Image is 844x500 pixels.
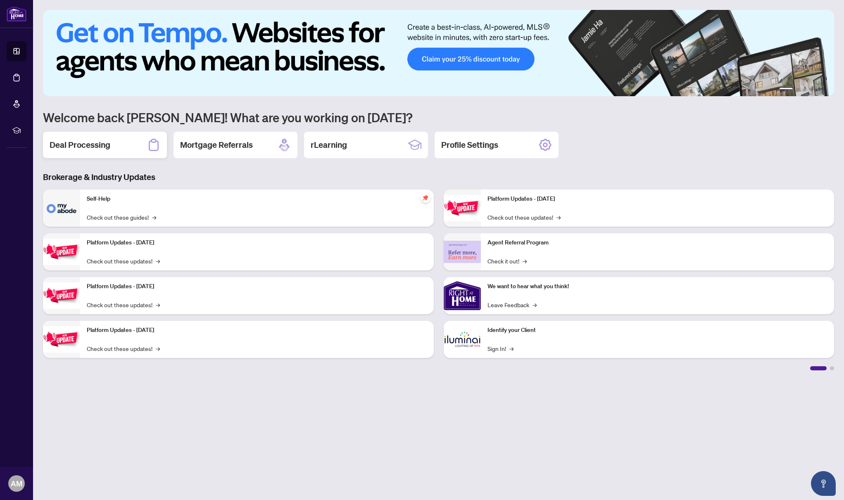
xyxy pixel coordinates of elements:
[533,300,537,309] span: →
[556,213,561,222] span: →
[87,194,427,204] p: Self-Help
[50,139,110,151] h2: Deal Processing
[43,326,80,352] img: Platform Updates - July 8, 2025
[509,344,514,353] span: →
[156,344,160,353] span: →
[87,213,156,222] a: Check out these guides!→
[816,88,819,91] button: 5
[7,6,26,21] img: logo
[43,109,834,125] h1: Welcome back [PERSON_NAME]! What are you working on [DATE]?
[43,190,80,227] img: Self-Help
[43,282,80,308] img: Platform Updates - July 21, 2025
[87,344,160,353] a: Check out these updates!→
[87,256,160,265] a: Check out these updates!→
[444,195,481,221] img: Platform Updates - June 23, 2025
[487,344,514,353] a: Sign In!→
[87,326,427,335] p: Platform Updates - [DATE]
[311,139,347,151] h2: rLearning
[87,238,427,247] p: Platform Updates - [DATE]
[487,213,561,222] a: Check out these updates!→
[444,321,481,358] img: Identify your Client
[487,326,828,335] p: Identify your Client
[809,88,813,91] button: 4
[43,239,80,265] img: Platform Updates - September 16, 2025
[87,282,427,291] p: Platform Updates - [DATE]
[523,256,527,265] span: →
[487,282,828,291] p: We want to hear what you think!
[180,139,253,151] h2: Mortgage Referrals
[152,213,156,222] span: →
[11,478,22,489] span: AM
[156,256,160,265] span: →
[803,88,806,91] button: 3
[87,300,160,309] a: Check out these updates!→
[444,241,481,263] img: Agent Referral Program
[156,300,160,309] span: →
[487,256,527,265] a: Check it out!→
[43,171,834,183] h3: Brokerage & Industry Updates
[421,193,430,203] span: pushpin
[444,277,481,314] img: We want to hear what you think!
[43,10,834,96] img: Slide 0
[441,139,498,151] h2: Profile Settings
[811,471,836,496] button: Open asap
[780,88,793,91] button: 1
[487,238,828,247] p: Agent Referral Program
[796,88,799,91] button: 2
[487,300,537,309] a: Leave Feedback→
[823,88,826,91] button: 6
[487,194,828,204] p: Platform Updates - [DATE]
